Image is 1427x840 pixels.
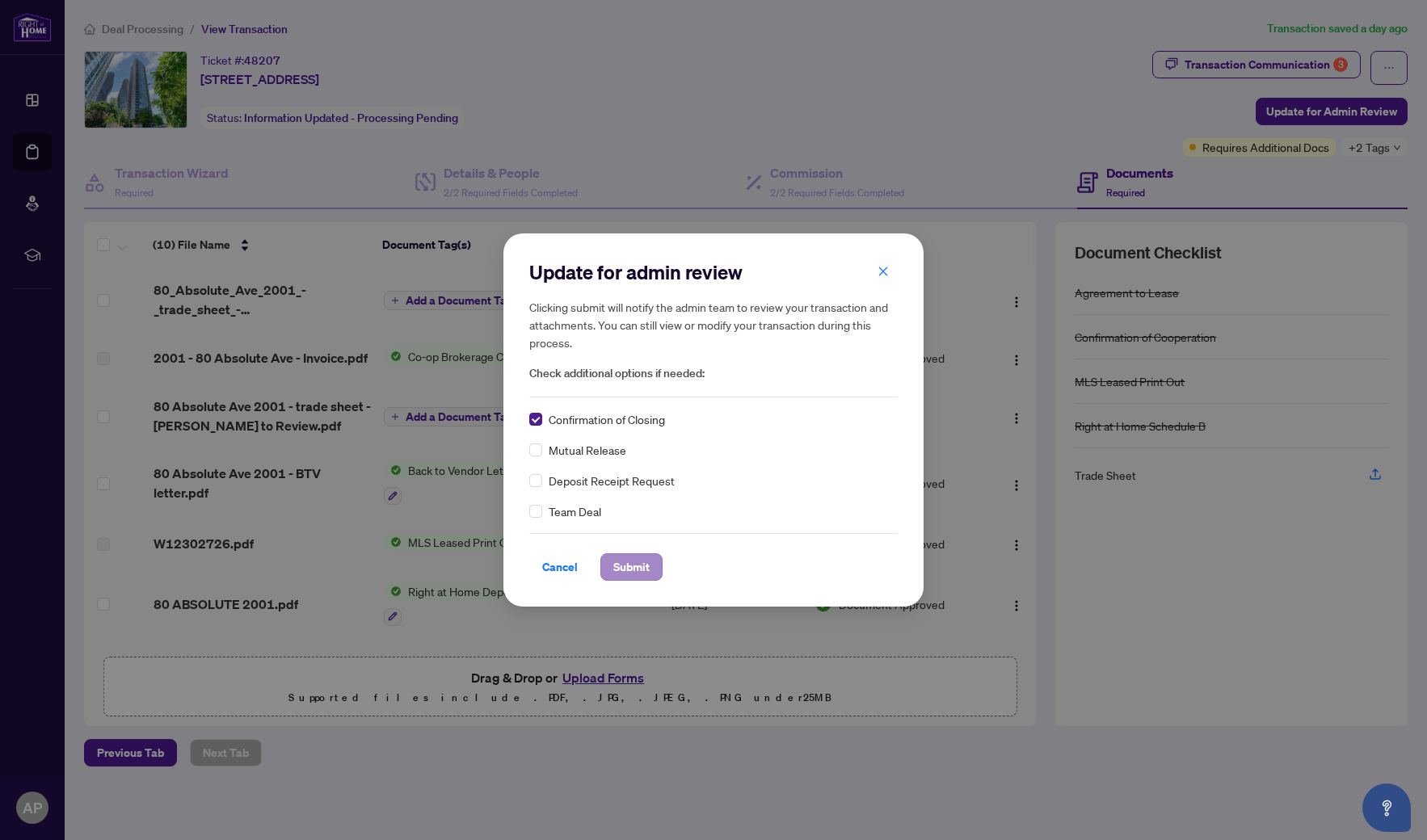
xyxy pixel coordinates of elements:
button: Open asap [1362,783,1411,832]
span: Confirmation of Closing [549,410,665,428]
span: close [878,266,889,277]
button: Cancel [529,553,591,581]
span: Check additional options if needed: [529,364,898,383]
span: Submit [613,554,650,580]
button: Submit [600,553,663,581]
h5: Clicking submit will notify the admin team to review your transaction and attachments. You can st... [529,298,898,351]
span: Mutual Release [549,441,626,459]
h2: Update for admin review [529,259,898,285]
span: Cancel [542,554,578,580]
span: Deposit Receipt Request [549,472,675,489]
span: Team Deal [549,502,601,520]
